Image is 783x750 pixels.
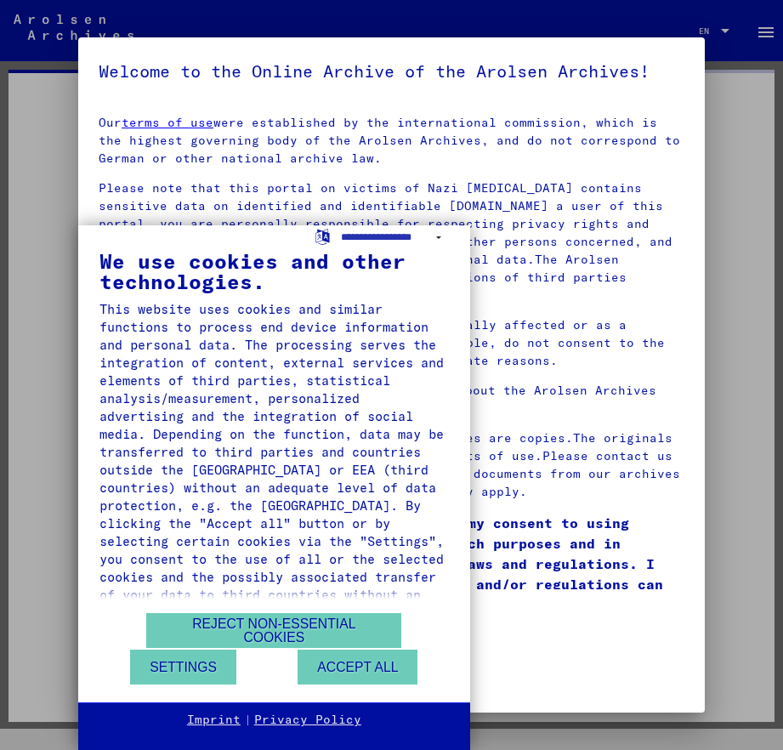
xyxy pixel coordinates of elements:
[130,650,236,685] button: Settings
[298,650,417,685] button: Accept all
[99,251,449,292] div: We use cookies and other technologies.
[99,300,449,622] div: This website uses cookies and similar functions to process end device information and personal da...
[187,712,241,729] a: Imprint
[254,712,361,729] a: Privacy Policy
[146,613,401,648] button: Reject non-essential cookies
